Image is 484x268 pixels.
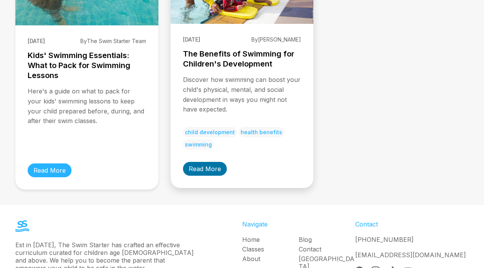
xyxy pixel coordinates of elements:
[355,251,466,259] a: [EMAIL_ADDRESS][DOMAIN_NAME]
[183,139,214,150] span: swimming
[28,50,146,80] h3: Kids' Swimming Essentials: What to Pack for Swimming Lessons
[355,220,469,228] div: Contact
[183,75,301,114] p: Discover how swimming can boost your child's physical, mental, and social development in ways you...
[15,220,29,232] img: The Swim Starter Logo
[183,162,227,176] a: Read More
[242,220,356,228] div: Navigate
[80,38,146,44] span: By The Swim Starter Team
[355,236,414,243] a: [PHONE_NUMBER]
[299,245,355,253] a: Contact
[239,127,284,137] span: health benefits
[242,255,299,263] a: About
[28,87,146,151] p: Here's a guide on what to pack for your kids' swimming lessons to keep your child prepared before...
[299,236,355,243] a: Blog
[183,127,237,137] span: child development
[183,36,200,43] span: [DATE]
[28,38,45,44] span: [DATE]
[251,36,301,43] span: By [PERSON_NAME]
[242,245,299,253] a: Classes
[28,163,72,177] a: Read More
[183,49,301,69] h3: The Benefits of Swimming for Children's Development
[242,236,299,243] a: Home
